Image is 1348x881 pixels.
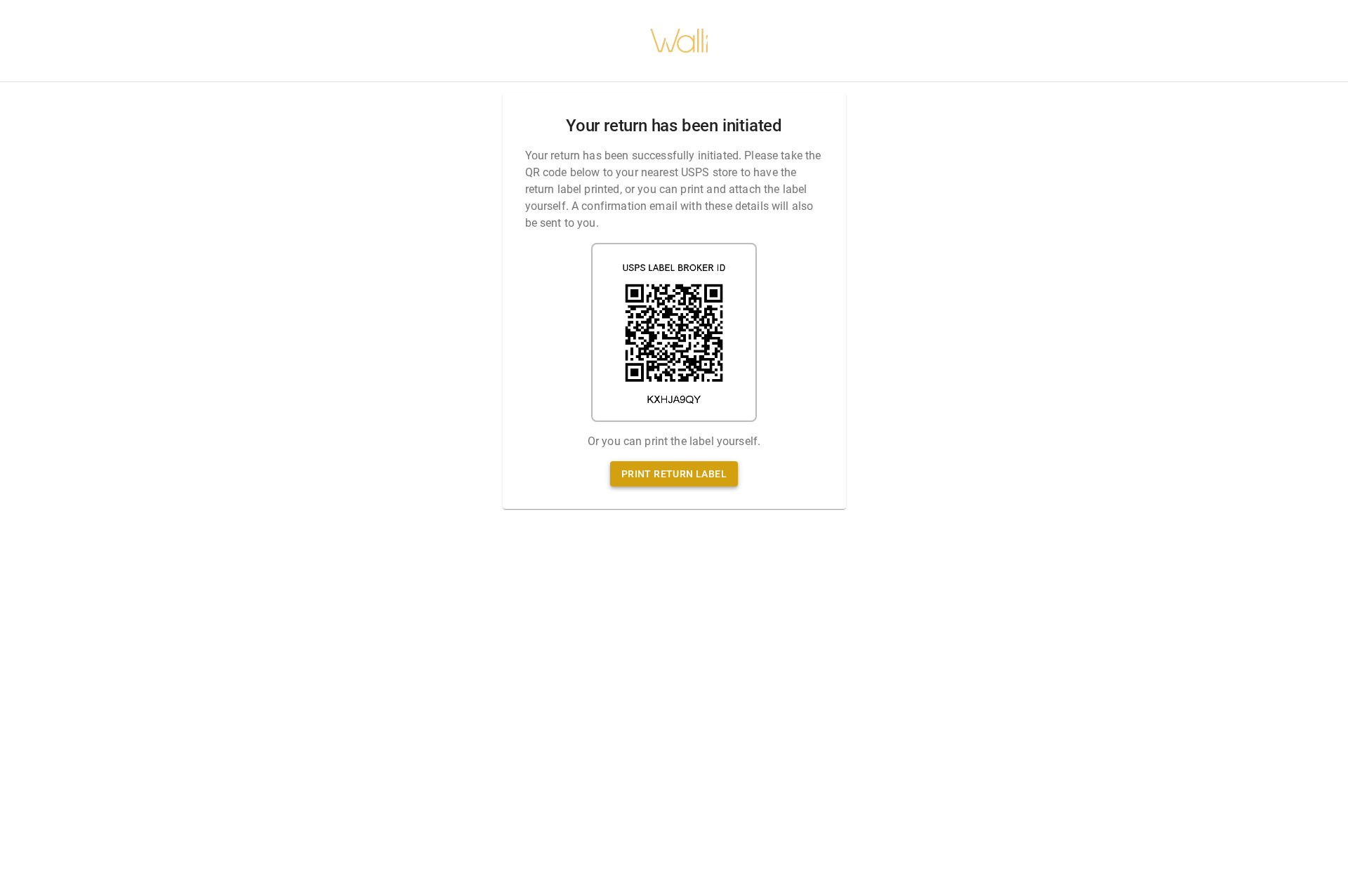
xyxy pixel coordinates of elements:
h2: Your return has been initiated [566,116,782,136]
a: Print return label [610,461,738,487]
img: walli-inc.myshopify.com [649,11,710,71]
p: Your return has been successfully initiated. Please take the QR code below to your nearest USPS s... [525,147,824,232]
p: Or you can print the label yourself. [588,433,760,450]
img: shipping label qr code [591,243,757,422]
